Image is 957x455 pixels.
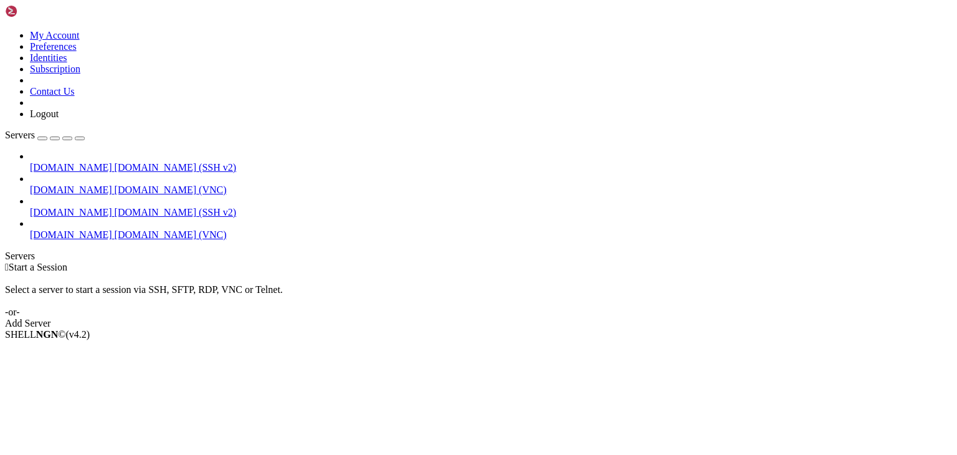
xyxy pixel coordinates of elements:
[5,262,9,272] span: 
[5,5,77,17] img: Shellngn
[115,229,227,240] span: [DOMAIN_NAME] (VNC)
[30,207,112,218] span: [DOMAIN_NAME]
[115,184,227,195] span: [DOMAIN_NAME] (VNC)
[30,41,77,52] a: Preferences
[30,229,112,240] span: [DOMAIN_NAME]
[30,86,75,97] a: Contact Us
[5,130,85,140] a: Servers
[9,262,67,272] span: Start a Session
[36,329,59,340] b: NGN
[5,130,35,140] span: Servers
[30,162,952,173] a: [DOMAIN_NAME] [DOMAIN_NAME] (SSH v2)
[30,173,952,196] li: [DOMAIN_NAME] [DOMAIN_NAME] (VNC)
[30,108,59,119] a: Logout
[66,329,90,340] span: 4.2.0
[115,207,237,218] span: [DOMAIN_NAME] (SSH v2)
[30,229,952,241] a: [DOMAIN_NAME] [DOMAIN_NAME] (VNC)
[30,207,952,218] a: [DOMAIN_NAME] [DOMAIN_NAME] (SSH v2)
[5,329,90,340] span: SHELL ©
[30,218,952,241] li: [DOMAIN_NAME] [DOMAIN_NAME] (VNC)
[5,318,952,329] div: Add Server
[30,52,67,63] a: Identities
[30,151,952,173] li: [DOMAIN_NAME] [DOMAIN_NAME] (SSH v2)
[115,162,237,173] span: [DOMAIN_NAME] (SSH v2)
[30,196,952,218] li: [DOMAIN_NAME] [DOMAIN_NAME] (SSH v2)
[30,162,112,173] span: [DOMAIN_NAME]
[30,30,80,41] a: My Account
[5,273,952,318] div: Select a server to start a session via SSH, SFTP, RDP, VNC or Telnet. -or-
[30,184,952,196] a: [DOMAIN_NAME] [DOMAIN_NAME] (VNC)
[5,251,952,262] div: Servers
[30,64,80,74] a: Subscription
[30,184,112,195] span: [DOMAIN_NAME]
